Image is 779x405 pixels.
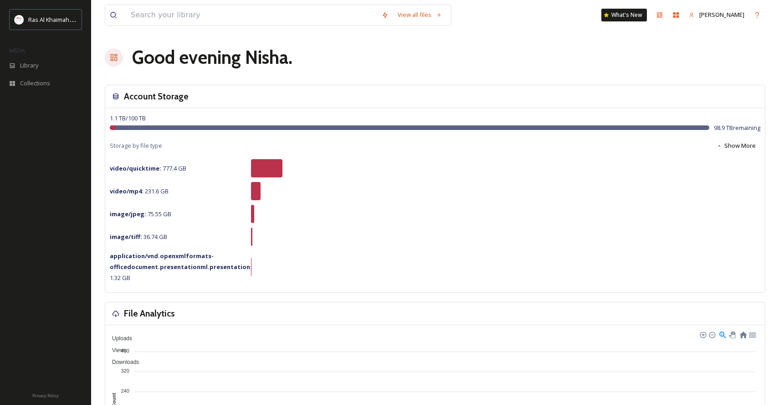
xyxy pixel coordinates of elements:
a: [PERSON_NAME] [684,6,749,24]
span: 231.6 GB [110,187,169,195]
h3: File Analytics [124,307,175,320]
span: Ras Al Khaimah Tourism Development Authority [28,15,157,24]
tspan: 400 [121,348,129,353]
tspan: 240 [121,388,129,394]
span: 75.55 GB [110,210,171,218]
span: Collections [20,79,50,88]
span: 36.74 GB [110,233,167,241]
span: Downloads [105,359,139,365]
span: Storage by file type [110,141,162,150]
strong: application/vnd.openxmlformats-officedocument.presentationml.presentation : [110,252,252,271]
span: Library [20,61,38,70]
span: 1.1 TB / 100 TB [110,114,146,122]
span: MEDIA [9,47,25,54]
span: 98.9 TB remaining [714,124,760,132]
div: Selection Zoom [718,330,726,338]
span: Views [105,347,127,353]
div: Zoom In [699,331,706,337]
strong: image/jpeg : [110,210,146,218]
span: [PERSON_NAME] [699,10,744,19]
strong: video/mp4 : [110,187,143,195]
input: Search your library [126,5,377,25]
span: 1.32 GB [110,252,252,282]
span: 777.4 GB [110,164,186,172]
strong: image/tiff : [110,233,142,241]
h3: Account Storage [124,90,189,103]
strong: video/quicktime : [110,164,161,172]
div: Menu [748,330,756,338]
div: Panning [729,332,734,337]
img: Logo_RAKTDA_RGB-01.png [15,15,24,24]
a: Privacy Policy [32,389,59,400]
h1: Good evening Nisha . [132,44,292,71]
button: Show More [712,137,760,155]
a: View all files [393,6,446,24]
div: Zoom Out [708,331,715,337]
span: Privacy Policy [32,393,59,399]
tspan: 320 [121,368,129,374]
div: Reset Zoom [739,330,747,338]
a: What's New [601,9,647,21]
span: Uploads [105,335,132,342]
